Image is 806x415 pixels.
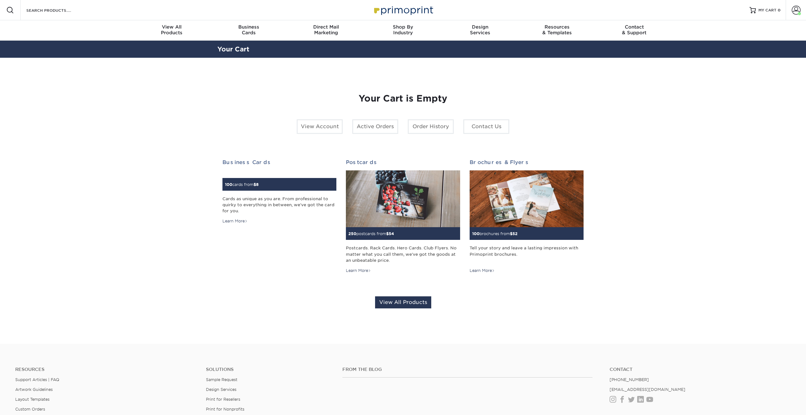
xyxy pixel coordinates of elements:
[519,24,596,30] span: Resources
[610,387,685,392] a: [EMAIL_ADDRESS][DOMAIN_NAME]
[441,24,519,30] span: Design
[441,20,519,41] a: DesignServices
[222,159,336,165] h2: Business Cards
[375,296,431,308] a: View All Products
[389,231,394,236] span: 54
[133,20,210,41] a: View AllProducts
[206,397,240,402] a: Print for Resellers
[210,20,287,41] a: BusinessCards
[470,170,584,227] img: Brochures & Flyers
[222,218,248,224] div: Learn More
[206,377,237,382] a: Sample Request
[222,159,336,224] a: Business Cards 100cards from$8 Cards as unique as you are. From professional to quirky to everyth...
[596,24,673,36] div: & Support
[470,159,584,273] a: Brochures & Flyers 100brochures from$52 Tell your story and leave a lasting impression with Primo...
[365,24,442,36] div: Industry
[222,93,584,104] h1: Your Cart is Empty
[210,24,287,36] div: Cards
[408,119,454,134] a: Order History
[206,367,333,372] h4: Solutions
[463,119,509,134] a: Contact Us
[254,182,256,187] span: $
[352,119,398,134] a: Active Orders
[342,367,592,372] h4: From the Blog
[365,20,442,41] a: Shop ByIndustry
[346,268,371,273] div: Learn More
[512,231,518,236] span: 52
[386,231,389,236] span: $
[222,196,336,214] div: Cards as unique as you are. From professional to quirky to everything in between, we've got the c...
[470,159,584,165] h2: Brochures & Flyers
[472,231,518,236] small: brochures from
[287,20,365,41] a: Direct MailMarketing
[225,182,259,187] small: cards from
[346,245,460,263] div: Postcards. Rack Cards. Hero Cards. Club Flyers. No matter what you call them, we've got the goods...
[26,6,88,14] input: SEARCH PRODUCTS.....
[348,231,394,236] small: postcards from
[15,397,50,402] a: Layout Templates
[15,387,53,392] a: Artwork Guidelines
[210,24,287,30] span: Business
[256,182,259,187] span: 8
[610,367,791,372] a: Contact
[217,45,249,53] a: Your Cart
[346,159,460,273] a: Postcards 250postcards from$54 Postcards. Rack Cards. Hero Cards. Club Flyers. No matter what you...
[596,20,673,41] a: Contact& Support
[15,377,59,382] a: Support Articles | FAQ
[206,387,236,392] a: Design Services
[287,24,365,36] div: Marketing
[297,119,343,134] a: View Account
[610,377,649,382] a: [PHONE_NUMBER]
[596,24,673,30] span: Contact
[225,182,232,187] span: 100
[133,24,210,30] span: View All
[778,8,781,12] span: 0
[348,231,356,236] span: 250
[519,20,596,41] a: Resources& Templates
[519,24,596,36] div: & Templates
[758,8,776,13] span: MY CART
[470,268,495,273] div: Learn More
[15,407,45,412] a: Custom Orders
[346,159,460,165] h2: Postcards
[15,367,196,372] h4: Resources
[346,170,460,227] img: Postcards
[470,245,584,263] div: Tell your story and leave a lasting impression with Primoprint brochures.
[133,24,210,36] div: Products
[365,24,442,30] span: Shop By
[510,231,512,236] span: $
[206,407,244,412] a: Print for Nonprofits
[371,3,435,17] img: Primoprint
[441,24,519,36] div: Services
[287,24,365,30] span: Direct Mail
[472,231,479,236] span: 100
